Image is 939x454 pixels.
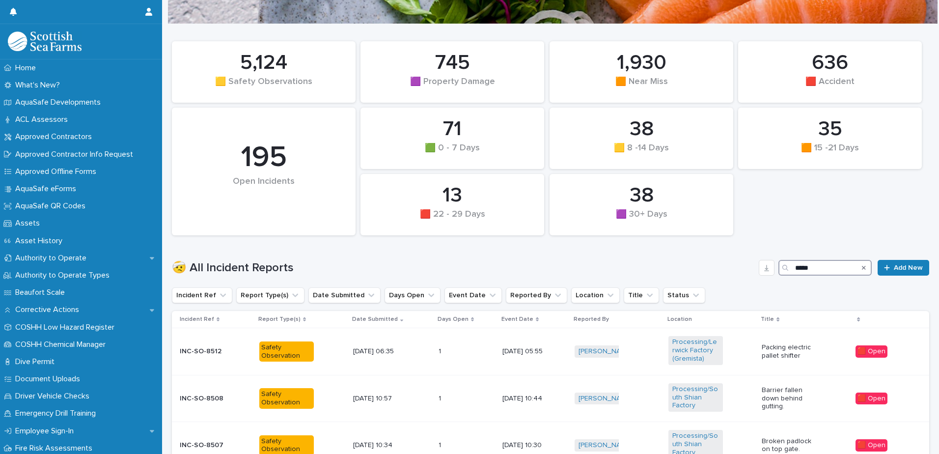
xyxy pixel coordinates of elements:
[352,314,398,325] p: Date Submitted
[506,287,567,303] button: Reported By
[439,439,443,450] p: 1
[189,140,339,175] div: 195
[11,305,87,314] p: Corrective Actions
[189,51,339,75] div: 5,124
[439,345,443,356] p: 1
[566,209,717,230] div: 🟪 30+ Days
[11,374,88,384] p: Document Uploads
[180,441,234,450] p: INC-SO-8507
[353,441,408,450] p: [DATE] 10:34
[11,357,62,367] p: Dive Permit
[574,314,609,325] p: Reported By
[672,338,719,363] a: Processing/Lerwick Factory (Gremista)
[172,261,755,275] h1: 🤕 All Incident Reports
[172,328,929,375] tr: INC-SO-8512Safety Observation[DATE] 06:3511 [DATE] 05:55[PERSON_NAME] Processing/Lerwick Factory ...
[571,287,620,303] button: Location
[11,409,104,418] p: Emergency Drill Training
[755,77,905,97] div: 🟥 Accident
[11,150,141,159] p: Approved Contractor Info Request
[439,393,443,403] p: 1
[11,219,48,228] p: Assets
[755,143,905,164] div: 🟧 15 -21 Days
[353,347,408,356] p: [DATE] 06:35
[762,386,816,411] p: Barrier fallen down behind gutting.
[11,98,109,107] p: AquaSafe Developments
[502,395,557,403] p: [DATE] 10:44
[189,77,339,97] div: 🟨 Safety Observations
[579,395,632,403] a: [PERSON_NAME]
[878,260,929,276] a: Add New
[579,441,632,450] a: [PERSON_NAME]
[761,314,774,325] p: Title
[438,314,469,325] p: Days Open
[11,236,70,246] p: Asset History
[11,115,76,124] p: ACL Assessors
[11,392,97,401] p: Driver Vehicle Checks
[189,176,339,207] div: Open Incidents
[259,388,314,409] div: Safety Observation
[762,343,816,360] p: Packing electric pallet shifter
[172,375,929,422] tr: INC-SO-8508Safety Observation[DATE] 10:5711 [DATE] 10:44[PERSON_NAME] Processing/South Shian Fact...
[667,314,692,325] p: Location
[180,314,214,325] p: Incident Ref
[566,117,717,142] div: 38
[566,51,717,75] div: 1,930
[377,209,527,230] div: 🟥 22 - 29 Days
[894,264,923,271] span: Add New
[624,287,659,303] button: Title
[755,117,905,142] div: 35
[377,143,527,164] div: 🟩 0 - 7 Days
[502,347,557,356] p: [DATE] 05:55
[672,385,719,410] a: Processing/South Shian Factory
[663,287,705,303] button: Status
[11,426,82,436] p: Employee Sign-In
[11,63,44,73] p: Home
[377,77,527,97] div: 🟪 Property Damage
[11,323,122,332] p: COSHH Low Hazard Register
[258,314,301,325] p: Report Type(s)
[11,167,104,176] p: Approved Offline Forms
[444,287,502,303] button: Event Date
[172,287,232,303] button: Incident Ref
[8,31,82,51] img: bPIBxiqnSb2ggTQWdOVV
[502,441,557,450] p: [DATE] 10:30
[308,287,381,303] button: Date Submitted
[180,347,234,356] p: INC-SO-8512
[579,347,632,356] a: [PERSON_NAME]
[11,254,94,263] p: Authority to Operate
[259,341,314,362] div: Safety Observation
[385,287,441,303] button: Days Open
[11,288,73,297] p: Beaufort Scale
[501,314,533,325] p: Event Date
[566,183,717,208] div: 38
[778,260,872,276] input: Search
[856,345,887,358] div: 🟥 Open
[180,395,234,403] p: INC-SO-8508
[236,287,304,303] button: Report Type(s)
[856,439,887,452] div: 🟥 Open
[566,143,717,164] div: 🟨 8 -14 Days
[11,201,93,211] p: AquaSafe QR Codes
[11,340,113,349] p: COSHH Chemical Manager
[377,51,527,75] div: 745
[11,132,100,142] p: Approved Contractors
[11,271,117,280] p: Authority to Operate Types
[353,395,408,403] p: [DATE] 10:57
[762,437,816,454] p: Broken padlock on top gate.
[377,183,527,208] div: 13
[11,81,68,90] p: What's New?
[856,393,887,405] div: 🟥 Open
[11,444,100,453] p: Fire Risk Assessments
[11,184,84,194] p: AquaSafe eForms
[755,51,905,75] div: 636
[566,77,717,97] div: 🟧 Near Miss
[377,117,527,142] div: 71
